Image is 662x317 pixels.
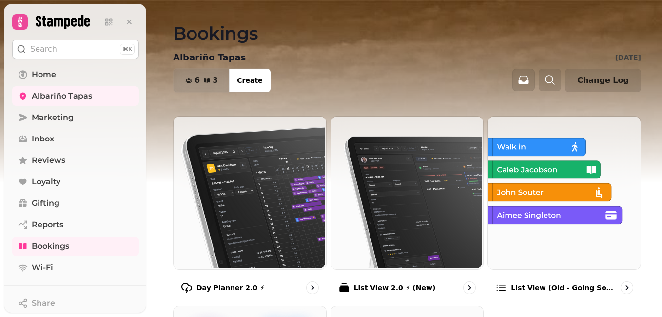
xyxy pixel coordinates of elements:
p: [DATE] [615,53,641,62]
p: List View 2.0 ⚡ (New) [354,283,436,293]
a: Home [12,65,139,84]
img: List View 2.0 ⚡ (New) [330,116,483,268]
button: 63 [174,69,230,92]
a: Marketing [12,108,139,127]
svg: go to [622,283,632,293]
a: Reports [12,215,139,235]
span: Share [32,297,55,309]
p: Search [30,43,57,55]
svg: go to [465,283,474,293]
span: Wi-Fi [32,262,53,274]
span: Inbox [32,133,54,145]
span: Gifting [32,198,59,209]
img: List view (Old - going soon) [487,116,640,268]
a: Wi-Fi [12,258,139,277]
a: List View 2.0 ⚡ (New)List View 2.0 ⚡ (New) [331,116,484,302]
a: Day Planner 2.0 ⚡Day Planner 2.0 ⚡ [173,116,327,302]
span: Reviews [32,155,65,166]
a: Loyalty [12,172,139,192]
button: Search⌘K [12,40,139,59]
a: List view (Old - going soon)List view (Old - going soon) [487,116,641,302]
span: 3 [213,77,218,84]
img: Day Planner 2.0 ⚡ [173,116,325,268]
a: Albariño Tapas [12,86,139,106]
div: ⌘K [120,44,135,55]
button: Create [229,69,270,92]
span: 6 [195,77,200,84]
a: Bookings [12,237,139,256]
svg: go to [308,283,317,293]
span: Albariño Tapas [32,90,92,102]
span: Bookings [32,240,69,252]
span: Loyalty [32,176,60,188]
button: Change Log [565,69,641,92]
span: Change Log [577,77,629,84]
span: Marketing [32,112,74,123]
a: Gifting [12,194,139,213]
p: Albariño Tapas [173,51,246,64]
span: Home [32,69,56,80]
p: Day Planner 2.0 ⚡ [196,283,265,293]
a: Inbox [12,129,139,149]
span: Reports [32,219,63,231]
a: Reviews [12,151,139,170]
p: List view (Old - going soon) [511,283,617,293]
span: Create [237,77,262,84]
button: Share [12,294,139,313]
